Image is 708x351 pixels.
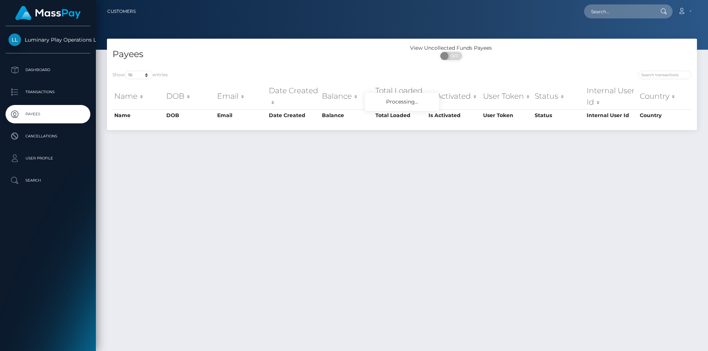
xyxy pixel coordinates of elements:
[374,83,427,109] th: Total Loaded
[427,83,481,109] th: Is Activated
[533,109,585,121] th: Status
[6,149,90,168] a: User Profile
[267,83,320,109] th: Date Created
[112,48,396,61] h4: Payees
[374,109,427,121] th: Total Loaded
[320,83,374,109] th: Balance
[6,83,90,101] a: Transactions
[112,83,164,109] th: Name
[8,34,21,46] img: Luminary Play Operations Limited
[638,109,691,121] th: Country
[444,52,463,60] span: OFF
[112,71,168,79] label: Show entries
[215,83,267,109] th: Email
[585,109,638,121] th: Internal User Id
[164,109,215,121] th: DOB
[8,109,87,120] p: Payees
[267,109,320,121] th: Date Created
[8,175,87,186] p: Search
[6,61,90,79] a: Dashboard
[125,71,153,79] select: Showentries
[427,109,481,121] th: Is Activated
[638,71,691,79] input: Search transactions
[112,109,164,121] th: Name
[6,171,90,190] a: Search
[15,6,81,20] img: MassPay Logo
[584,4,653,18] input: Search...
[6,36,90,43] span: Luminary Play Operations Limited
[585,83,638,109] th: Internal User Id
[107,4,136,19] a: Customers
[533,83,585,109] th: Status
[8,153,87,164] p: User Profile
[6,105,90,123] a: Payees
[215,109,267,121] th: Email
[164,83,215,109] th: DOB
[402,44,500,52] div: View Uncollected Funds Payees
[365,93,439,111] div: Processing...
[6,127,90,145] a: Cancellations
[481,83,533,109] th: User Token
[638,83,691,109] th: Country
[481,109,533,121] th: User Token
[320,109,374,121] th: Balance
[8,87,87,98] p: Transactions
[8,131,87,142] p: Cancellations
[8,64,87,76] p: Dashboard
